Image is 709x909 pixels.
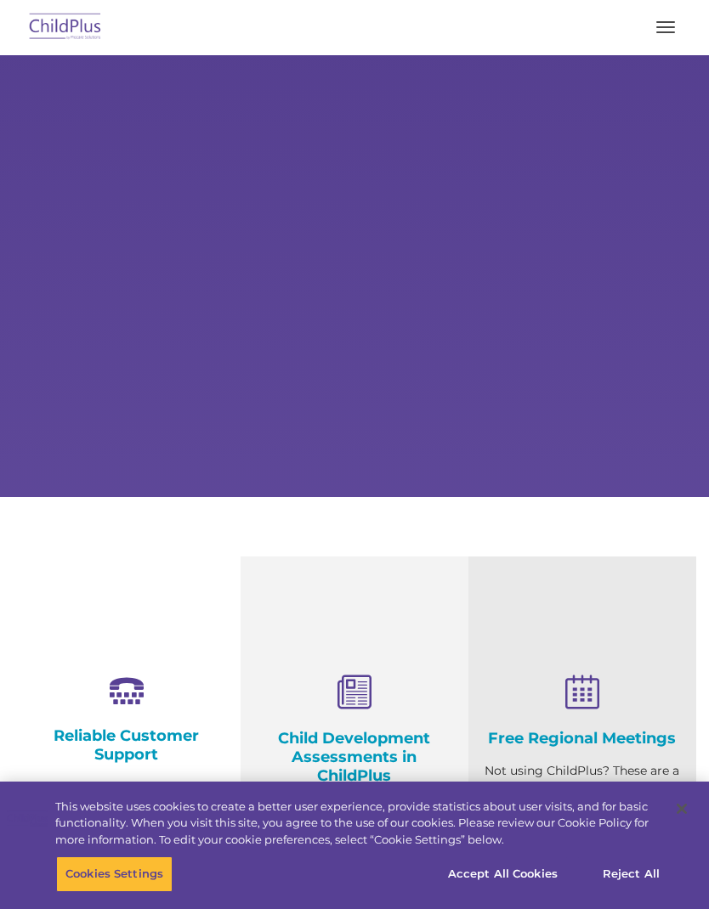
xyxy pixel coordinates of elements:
h4: Reliable Customer Support [26,726,228,764]
p: Not using ChildPlus? These are a great opportunity to network and learn from ChildPlus users. Fin... [481,760,683,867]
h4: Free Regional Meetings [481,729,683,748]
button: Cookies Settings [56,856,173,892]
button: Close [663,790,700,827]
img: ChildPlus by Procare Solutions [26,8,105,48]
button: Reject All [578,856,684,892]
button: Accept All Cookies [439,856,567,892]
h4: Child Development Assessments in ChildPlus [253,729,456,785]
div: This website uses cookies to create a better user experience, provide statistics about user visit... [55,799,660,849]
